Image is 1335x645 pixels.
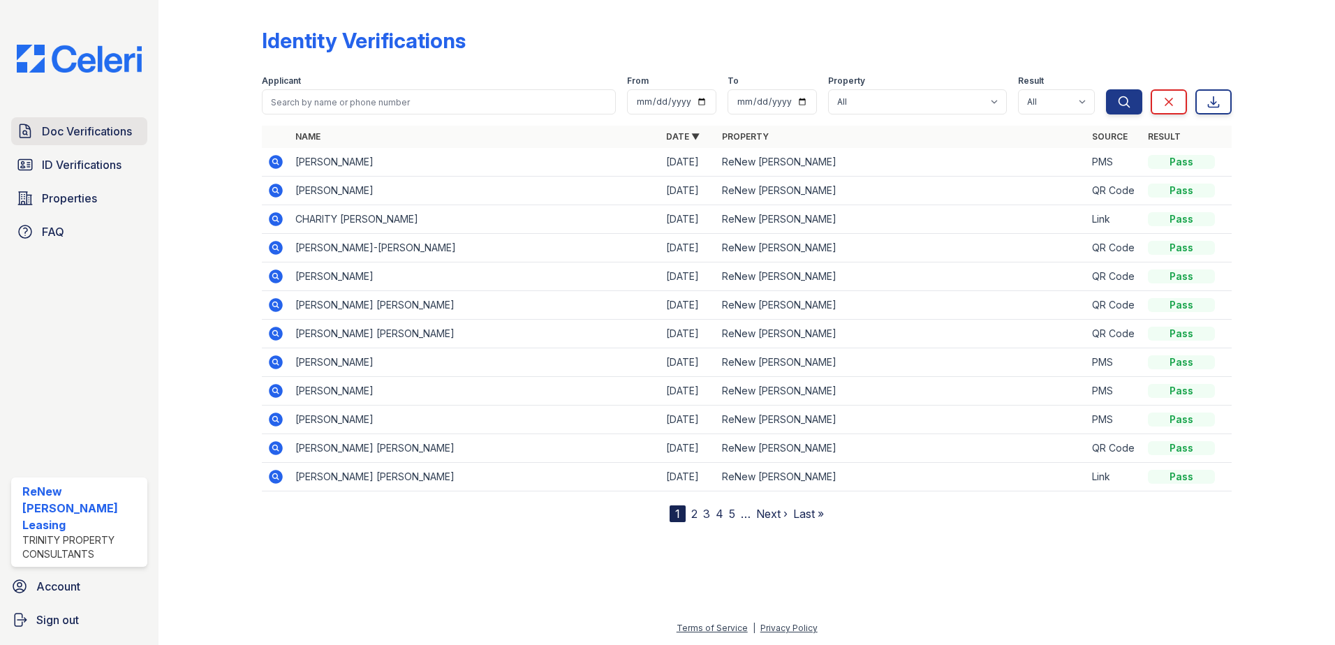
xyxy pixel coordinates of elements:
[1086,205,1142,234] td: Link
[1086,234,1142,262] td: QR Code
[1148,212,1215,226] div: Pass
[1086,377,1142,406] td: PMS
[262,28,466,53] div: Identity Verifications
[290,377,661,406] td: [PERSON_NAME]
[42,223,64,240] span: FAQ
[1148,327,1215,341] div: Pass
[1148,384,1215,398] div: Pass
[1148,241,1215,255] div: Pass
[22,533,142,561] div: Trinity Property Consultants
[756,507,788,521] a: Next ›
[716,463,1087,491] td: ReNew [PERSON_NAME]
[661,177,716,205] td: [DATE]
[1086,348,1142,377] td: PMS
[716,434,1087,463] td: ReNew [PERSON_NAME]
[11,184,147,212] a: Properties
[1148,131,1181,142] a: Result
[661,148,716,177] td: [DATE]
[295,131,320,142] a: Name
[11,151,147,179] a: ID Verifications
[1148,355,1215,369] div: Pass
[716,291,1087,320] td: ReNew [PERSON_NAME]
[1092,131,1128,142] a: Source
[677,623,748,633] a: Terms of Service
[262,89,616,114] input: Search by name or phone number
[666,131,700,142] a: Date ▼
[1086,434,1142,463] td: QR Code
[1086,463,1142,491] td: Link
[290,205,661,234] td: CHARITY [PERSON_NAME]
[11,117,147,145] a: Doc Verifications
[290,434,661,463] td: [PERSON_NAME] [PERSON_NAME]
[290,262,661,291] td: [PERSON_NAME]
[1086,406,1142,434] td: PMS
[1148,470,1215,484] div: Pass
[627,75,649,87] label: From
[661,463,716,491] td: [DATE]
[6,572,153,600] a: Account
[716,320,1087,348] td: ReNew [PERSON_NAME]
[1086,291,1142,320] td: QR Code
[1086,262,1142,291] td: QR Code
[6,45,153,73] img: CE_Logo_Blue-a8612792a0a2168367f1c8372b55b34899dd931a85d93a1a3d3e32e68fde9ad4.png
[661,291,716,320] td: [DATE]
[661,377,716,406] td: [DATE]
[262,75,301,87] label: Applicant
[793,507,824,521] a: Last »
[729,507,735,521] a: 5
[716,262,1087,291] td: ReNew [PERSON_NAME]
[661,406,716,434] td: [DATE]
[703,507,710,521] a: 3
[661,234,716,262] td: [DATE]
[1148,413,1215,427] div: Pass
[22,483,142,533] div: ReNew [PERSON_NAME] Leasing
[716,148,1087,177] td: ReNew [PERSON_NAME]
[36,578,80,595] span: Account
[290,291,661,320] td: [PERSON_NAME] [PERSON_NAME]
[691,507,698,521] a: 2
[661,205,716,234] td: [DATE]
[290,463,661,491] td: [PERSON_NAME] [PERSON_NAME]
[290,320,661,348] td: [PERSON_NAME] [PERSON_NAME]
[290,348,661,377] td: [PERSON_NAME]
[716,234,1087,262] td: ReNew [PERSON_NAME]
[716,348,1087,377] td: ReNew [PERSON_NAME]
[661,434,716,463] td: [DATE]
[716,377,1087,406] td: ReNew [PERSON_NAME]
[670,505,686,522] div: 1
[290,177,661,205] td: [PERSON_NAME]
[42,190,97,207] span: Properties
[1148,441,1215,455] div: Pass
[6,606,153,634] a: Sign out
[1148,155,1215,169] div: Pass
[828,75,865,87] label: Property
[661,320,716,348] td: [DATE]
[1086,148,1142,177] td: PMS
[1018,75,1044,87] label: Result
[661,348,716,377] td: [DATE]
[1148,269,1215,283] div: Pass
[1148,184,1215,198] div: Pass
[716,406,1087,434] td: ReNew [PERSON_NAME]
[1086,177,1142,205] td: QR Code
[716,177,1087,205] td: ReNew [PERSON_NAME]
[722,131,769,142] a: Property
[716,205,1087,234] td: ReNew [PERSON_NAME]
[728,75,739,87] label: To
[753,623,755,633] div: |
[42,156,121,173] span: ID Verifications
[760,623,818,633] a: Privacy Policy
[290,148,661,177] td: [PERSON_NAME]
[661,262,716,291] td: [DATE]
[36,611,79,628] span: Sign out
[1086,320,1142,348] td: QR Code
[290,406,661,434] td: [PERSON_NAME]
[11,218,147,246] a: FAQ
[42,123,132,140] span: Doc Verifications
[741,505,751,522] span: …
[290,234,661,262] td: [PERSON_NAME]-[PERSON_NAME]
[716,507,723,521] a: 4
[1148,298,1215,312] div: Pass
